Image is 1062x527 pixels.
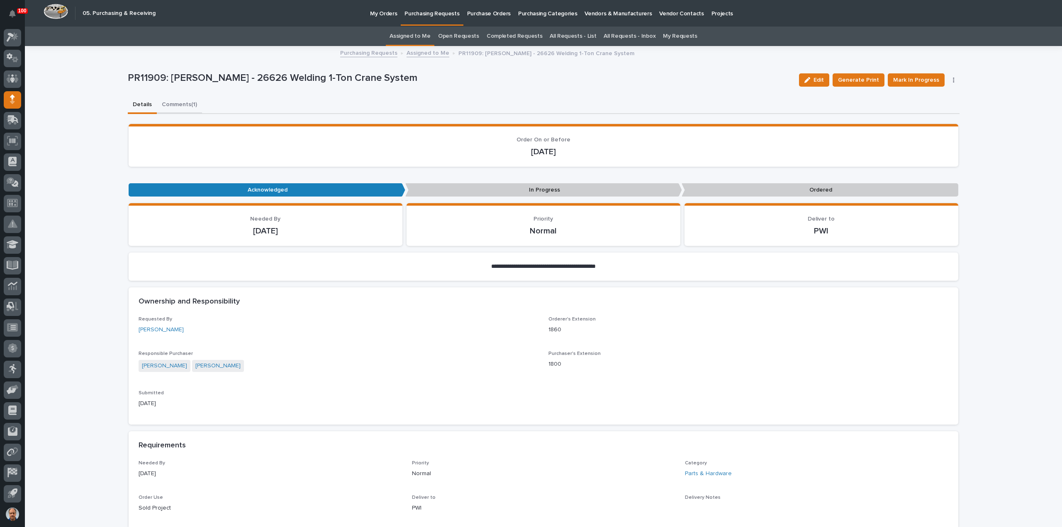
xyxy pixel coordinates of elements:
p: Normal [417,226,670,236]
p: [DATE] [139,469,402,478]
a: Assigned to Me [390,27,431,46]
span: Delivery Notes [685,495,721,500]
button: Comments (1) [157,97,202,114]
p: Acknowledged [129,183,405,197]
a: [PERSON_NAME] [142,362,187,370]
span: Responsible Purchaser [139,351,193,356]
a: Purchasing Requests [340,48,397,57]
a: Open Requests [438,27,479,46]
a: Completed Requests [487,27,542,46]
a: All Requests - Inbox [604,27,655,46]
a: [PERSON_NAME] [195,362,241,370]
span: Deliver to [808,216,835,222]
h2: 05. Purchasing & Receiving [83,10,156,17]
span: Purchaser's Extension [548,351,601,356]
p: PWI [412,504,675,512]
span: Deliver to [412,495,436,500]
button: users-avatar [4,505,21,523]
span: Edit [814,76,824,84]
span: Order On or Before [516,137,570,143]
span: Mark In Progress [893,75,939,85]
a: All Requests - List [550,27,596,46]
span: Needed By [250,216,280,222]
p: [DATE] [139,399,538,408]
span: Generate Print [838,75,879,85]
p: PR11909: [PERSON_NAME] - 26626 Welding 1-Ton Crane System [458,48,634,57]
p: Sold Project [139,504,402,512]
p: 1860 [548,325,948,334]
button: Details [128,97,157,114]
span: Priority [533,216,553,222]
a: [PERSON_NAME] [139,325,184,334]
p: [DATE] [139,147,948,157]
a: Assigned to Me [407,48,449,57]
button: Notifications [4,5,21,22]
button: Mark In Progress [888,73,945,87]
span: Order Use [139,495,163,500]
span: Requested By [139,317,172,322]
span: Needed By [139,461,165,466]
p: Normal [412,469,675,478]
span: Priority [412,461,429,466]
button: Generate Print [833,73,884,87]
div: Notifications100 [10,10,21,23]
p: [DATE] [139,226,392,236]
span: Orderer's Extension [548,317,596,322]
p: PR11909: [PERSON_NAME] - 26626 Welding 1-Ton Crane System [128,72,793,84]
span: Category [685,461,707,466]
p: In Progress [405,183,682,197]
a: Parts & Hardware [685,469,732,478]
a: My Requests [663,27,697,46]
img: Workspace Logo [44,4,68,19]
span: Submitted [139,391,164,396]
p: 1800 [548,360,948,369]
p: Ordered [682,183,958,197]
h2: Ownership and Responsibility [139,297,240,306]
p: 100 [18,8,27,14]
p: PWI [694,226,948,236]
button: Edit [799,73,829,87]
h2: Requirements [139,441,186,450]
